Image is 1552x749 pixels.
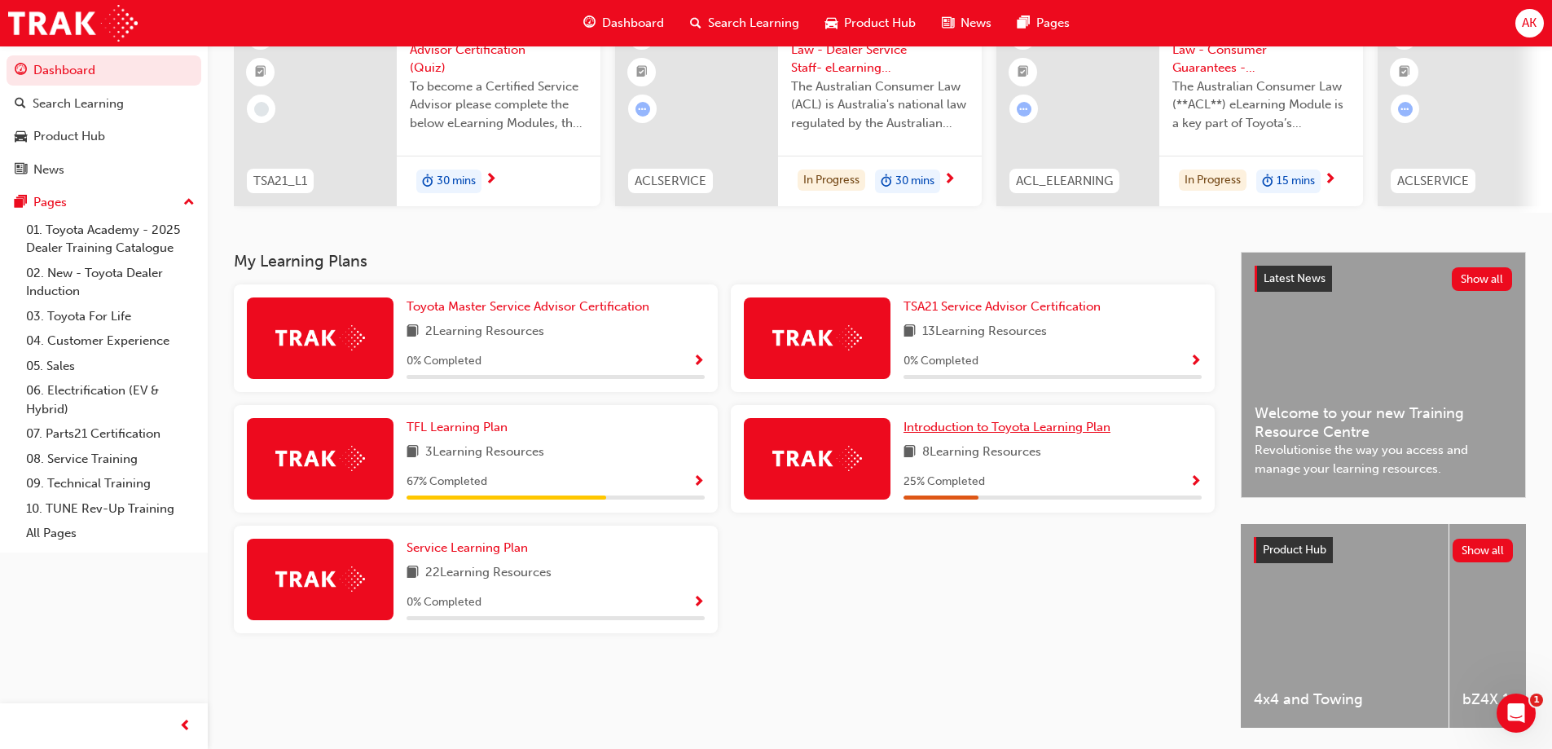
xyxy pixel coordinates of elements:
[15,130,27,144] span: car-icon
[7,187,201,218] button: Pages
[20,447,201,472] a: 08. Service Training
[922,322,1047,342] span: 13 Learning Resources
[275,325,365,350] img: Trak
[1277,172,1315,191] span: 15 mins
[183,192,195,214] span: up-icon
[407,539,534,557] a: Service Learning Plan
[425,322,544,342] span: 2 Learning Resources
[1189,472,1202,492] button: Show Progress
[20,471,201,496] a: 09. Technical Training
[410,77,587,133] span: To become a Certified Service Advisor please complete the below eLearning Modules, the Service Ad...
[904,297,1107,316] a: TSA21 Service Advisor Certification
[904,443,916,463] span: book-icon
[791,77,969,133] span: The Australian Consumer Law (ACL) is Australia's national law regulated by the Australian Competi...
[234,252,1215,271] h3: My Learning Plans
[33,95,124,113] div: Search Learning
[1255,404,1512,441] span: Welcome to your new Training Resource Centre
[929,7,1005,40] a: news-iconNews
[708,14,799,33] span: Search Learning
[33,161,64,179] div: News
[1497,694,1536,733] iframe: Intercom live chat
[677,7,812,40] a: search-iconSearch Learning
[15,97,26,112] span: search-icon
[692,475,705,490] span: Show Progress
[485,173,497,187] span: next-icon
[407,420,508,434] span: TFL Learning Plan
[881,171,892,192] span: duration-icon
[437,172,476,191] span: 30 mins
[20,421,201,447] a: 07. Parts21 Certification
[1515,9,1544,37] button: AK
[1255,266,1512,292] a: Latest NewsShow all
[1522,14,1537,33] span: AK
[422,171,433,192] span: duration-icon
[8,5,138,42] img: Trak
[904,473,985,491] span: 25 % Completed
[922,443,1041,463] span: 8 Learning Resources
[942,13,954,33] span: news-icon
[1399,62,1410,83] span: booktick-icon
[407,593,481,612] span: 0 % Completed
[692,351,705,372] button: Show Progress
[1241,252,1526,498] a: Latest NewsShow allWelcome to your new Training Resource CentreRevolutionise the way you access a...
[1189,475,1202,490] span: Show Progress
[844,14,916,33] span: Product Hub
[635,102,650,117] span: learningRecordVerb_ATTEMPT-icon
[1262,171,1273,192] span: duration-icon
[825,13,838,33] span: car-icon
[407,473,487,491] span: 67 % Completed
[636,62,648,83] span: booktick-icon
[602,14,664,33] span: Dashboard
[1018,13,1030,33] span: pages-icon
[1453,539,1514,562] button: Show all
[1036,14,1070,33] span: Pages
[7,89,201,119] a: Search Learning
[1172,77,1350,133] span: The Australian Consumer Law (**ACL**) eLearning Module is a key part of Toyota’s compliance progr...
[407,563,419,584] span: book-icon
[7,55,201,86] a: Dashboard
[15,163,27,178] span: news-icon
[254,102,269,117] span: learningRecordVerb_NONE-icon
[1017,102,1031,117] span: learningRecordVerb_ATTEMPT-icon
[583,13,596,33] span: guage-icon
[690,13,701,33] span: search-icon
[692,355,705,369] span: Show Progress
[20,378,201,421] a: 06. Electrification (EV & Hybrid)
[7,155,201,185] a: News
[20,354,201,379] a: 05. Sales
[15,64,27,78] span: guage-icon
[20,304,201,329] a: 03. Toyota For Life
[15,196,27,210] span: pages-icon
[904,299,1101,314] span: TSA21 Service Advisor Certification
[692,596,705,610] span: Show Progress
[1179,170,1246,192] div: In Progress
[7,52,201,187] button: DashboardSearch LearningProduct HubNews
[904,420,1110,434] span: Introduction to Toyota Learning Plan
[1255,441,1512,478] span: Revolutionise the way you access and manage your learning resources.
[1172,22,1350,77] span: Australian Consumer Law - Consumer Guarantees - eLearning module
[179,716,191,737] span: prev-icon
[1189,351,1202,372] button: Show Progress
[1254,537,1513,563] a: Product HubShow all
[1018,62,1029,83] span: booktick-icon
[407,540,528,555] span: Service Learning Plan
[635,172,706,191] span: ACLSERVICE
[407,297,656,316] a: Toyota Master Service Advisor Certification
[1452,267,1513,291] button: Show all
[791,22,969,77] span: Australian Consumer Law - Dealer Service Staff- eLearning Module
[1189,355,1202,369] span: Show Progress
[1016,172,1113,191] span: ACL_ELEARNING
[255,62,266,83] span: booktick-icon
[692,472,705,492] button: Show Progress
[7,121,201,152] a: Product Hub
[20,496,201,522] a: 10. TUNE Rev-Up Training
[275,566,365,592] img: Trak
[812,7,929,40] a: car-iconProduct Hub
[253,172,307,191] span: TSA21_L1
[1254,690,1435,709] span: 4x4 and Towing
[407,299,649,314] span: Toyota Master Service Advisor Certification
[20,218,201,261] a: 01. Toyota Academy - 2025 Dealer Training Catalogue
[1264,271,1326,285] span: Latest News
[33,127,105,146] div: Product Hub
